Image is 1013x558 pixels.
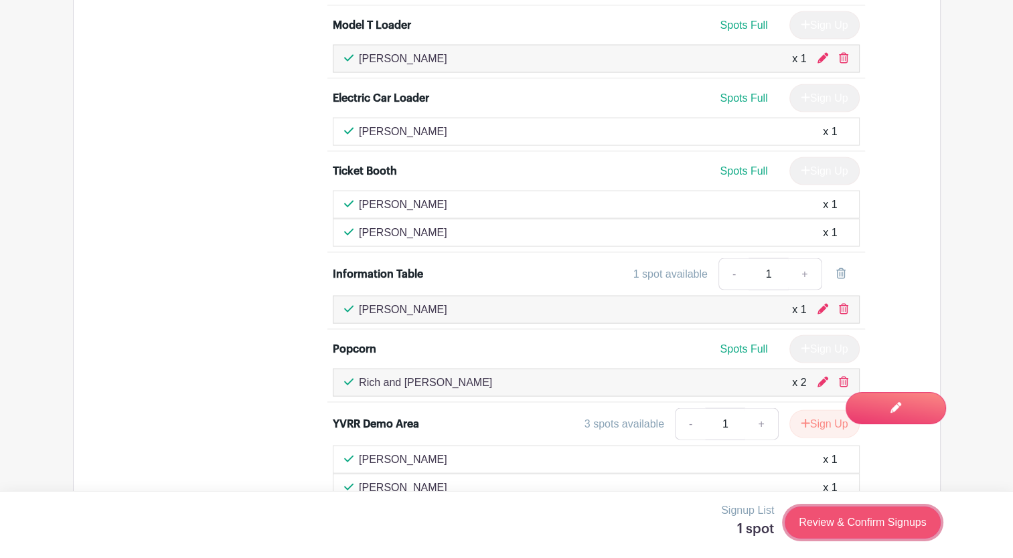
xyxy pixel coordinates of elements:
div: Popcorn [333,341,376,357]
div: x 2 [792,375,806,391]
span: Spots Full [720,165,767,177]
button: Sign Up [789,410,860,438]
div: x 1 [823,452,837,468]
p: [PERSON_NAME] [359,197,447,213]
h5: 1 spot [721,521,774,537]
p: [PERSON_NAME] [359,51,447,67]
div: Electric Car Loader [333,90,429,106]
p: Rich and [PERSON_NAME] [359,375,492,391]
p: [PERSON_NAME] [359,225,447,241]
div: Model T Loader [333,17,411,33]
a: - [718,258,749,290]
div: 3 spots available [585,416,664,432]
p: [PERSON_NAME] [359,452,447,468]
p: Signup List [721,502,774,519]
div: Ticket Booth [333,163,397,179]
div: x 1 [823,480,837,496]
div: x 1 [823,225,837,241]
div: x 1 [823,197,837,213]
a: + [788,258,822,290]
div: x 1 [792,51,806,67]
a: + [745,408,778,440]
div: Information Table [333,266,423,282]
div: x 1 [823,124,837,140]
div: x 1 [792,302,806,318]
p: [PERSON_NAME] [359,480,447,496]
a: Review & Confirm Signups [785,506,940,539]
span: Spots Full [720,343,767,355]
div: YVRR Demo Area [333,416,419,432]
p: [PERSON_NAME] [359,124,447,140]
span: Spots Full [720,19,767,31]
span: Spots Full [720,92,767,104]
a: - [675,408,706,440]
div: 1 spot available [633,266,708,282]
p: [PERSON_NAME] [359,302,447,318]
